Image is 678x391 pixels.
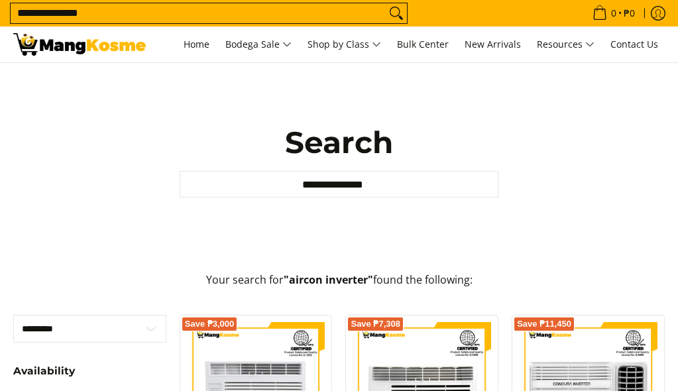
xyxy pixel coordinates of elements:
[517,320,571,328] span: Save ₱11,450
[589,6,639,21] span: •
[13,366,75,386] summary: Open
[225,36,292,53] span: Bodega Sale
[219,27,298,62] a: Bodega Sale
[159,27,665,62] nav: Main Menu
[530,27,601,62] a: Resources
[622,9,637,18] span: ₱0
[386,3,407,23] button: Search
[180,124,499,162] h1: Search
[177,27,216,62] a: Home
[185,320,235,328] span: Save ₱3,000
[390,27,455,62] a: Bulk Center
[397,38,449,50] span: Bulk Center
[351,320,400,328] span: Save ₱7,308
[301,27,388,62] a: Shop by Class
[184,38,209,50] span: Home
[465,38,521,50] span: New Arrivals
[458,27,528,62] a: New Arrivals
[13,272,665,302] p: Your search for found the following:
[13,33,146,56] img: Search: 56 results found for &quot;aircon inverter&quot; | Mang Kosme
[609,9,618,18] span: 0
[537,36,594,53] span: Resources
[13,366,75,376] span: Availability
[284,272,373,287] strong: "aircon inverter"
[604,27,665,62] a: Contact Us
[308,36,381,53] span: Shop by Class
[610,38,658,50] span: Contact Us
